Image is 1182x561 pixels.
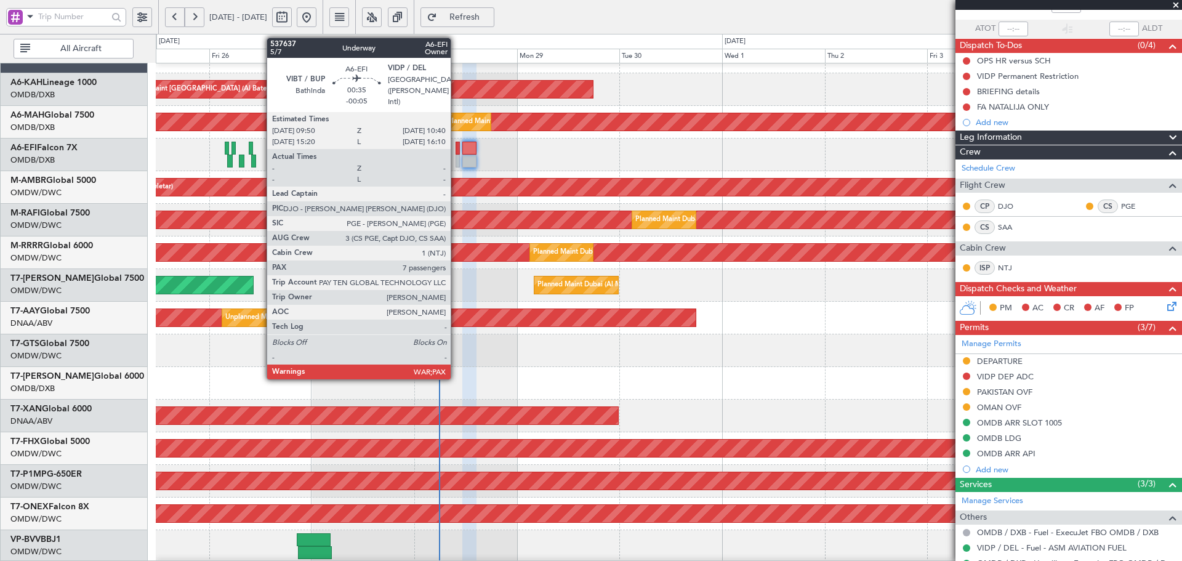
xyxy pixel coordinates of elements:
[977,371,1034,382] div: VIDP DEP ADC
[977,71,1079,81] div: VIDP Permanent Restriction
[977,418,1062,428] div: OMDB ARR SLOT 1005
[975,261,995,275] div: ISP
[312,49,415,63] div: Sat 27
[10,514,62,525] a: OMDW/DWC
[10,111,94,119] a: A6-MAHGlobal 7500
[14,39,134,59] button: All Aircraft
[209,12,267,23] span: [DATE] - [DATE]
[976,117,1176,127] div: Add new
[414,49,517,63] div: Sun 28
[825,49,928,63] div: Thu 2
[1098,200,1118,213] div: CS
[10,535,41,544] span: VP-BVV
[960,241,1006,256] span: Cabin Crew
[977,86,1040,97] div: BRIEFING details
[1064,302,1074,315] span: CR
[977,356,1023,366] div: DEPARTURE
[927,49,1030,63] div: Fri 3
[10,176,96,185] a: M-AMBRGlobal 5000
[10,89,55,100] a: OMDB/DXB
[10,448,62,459] a: OMDW/DWC
[10,481,62,492] a: OMDW/DWC
[209,49,312,63] div: Fri 26
[962,163,1015,175] a: Schedule Crew
[159,36,180,47] div: [DATE]
[10,437,40,446] span: T7-FHX
[537,276,659,294] div: Planned Maint Dubai (Al Maktoum Intl)
[10,339,89,348] a: T7-GTSGlobal 7500
[10,502,49,511] span: T7-ONEX
[10,209,90,217] a: M-RAFIGlobal 7500
[10,285,62,296] a: OMDW/DWC
[10,318,52,329] a: DNAA/ABV
[960,179,1005,193] span: Flight Crew
[960,511,987,525] span: Others
[10,122,55,133] a: OMDB/DXB
[976,464,1176,475] div: Add new
[999,22,1028,36] input: --:--
[10,470,47,478] span: T7-P1MP
[10,176,46,185] span: M-AMBR
[977,527,1159,538] a: OMDB / DXB - Fuel - ExecuJet FBO OMDB / DXB
[960,282,1077,296] span: Dispatch Checks and Weather
[10,502,89,511] a: T7-ONEXFalcon 8X
[10,307,40,315] span: T7-AAY
[1032,302,1043,315] span: AC
[10,339,39,348] span: T7-GTS
[975,200,995,213] div: CP
[38,7,108,26] input: Trip Number
[33,44,129,53] span: All Aircraft
[10,241,93,250] a: M-RRRRGlobal 6000
[962,338,1021,350] a: Manage Permits
[123,80,308,99] div: Planned Maint [GEOGRAPHIC_DATA] (Al Bateen Executive)
[10,187,62,198] a: OMDW/DWC
[960,321,989,335] span: Permits
[10,372,94,381] span: T7-[PERSON_NAME]
[10,274,144,283] a: T7-[PERSON_NAME]Global 7500
[10,241,43,250] span: M-RRRR
[977,55,1051,66] div: OPS HR versus SCH
[448,113,653,131] div: Planned Maint [GEOGRAPHIC_DATA] ([GEOGRAPHIC_DATA] Intl)
[440,13,490,22] span: Refresh
[10,546,62,557] a: OMDW/DWC
[420,7,494,27] button: Refresh
[1138,321,1156,334] span: (3/7)
[998,262,1026,273] a: NTJ
[10,209,40,217] span: M-RAFI
[1095,302,1104,315] span: AF
[977,448,1035,459] div: OMDB ARR API
[619,49,722,63] div: Tue 30
[10,307,90,315] a: T7-AAYGlobal 7500
[1000,302,1012,315] span: PM
[10,470,82,478] a: T7-P1MPG-650ER
[10,383,55,394] a: OMDB/DXB
[10,155,55,166] a: OMDB/DXB
[977,387,1032,397] div: PAKISTAN OVF
[1138,39,1156,52] span: (0/4)
[10,437,90,446] a: T7-FHXGlobal 5000
[10,252,62,264] a: OMDW/DWC
[977,433,1021,443] div: OMDB LDG
[10,78,42,87] span: A6-KAH
[998,222,1026,233] a: SAA
[107,49,209,63] div: Thu 25
[977,543,1127,553] a: VIDP / DEL - Fuel - ASM AVIATION FUEL
[722,49,825,63] div: Wed 1
[10,535,61,544] a: VP-BVVBBJ1
[10,78,97,87] a: A6-KAHLineage 1000
[975,23,995,35] span: ATOT
[10,274,94,283] span: T7-[PERSON_NAME]
[962,495,1023,507] a: Manage Services
[10,372,144,381] a: T7-[PERSON_NAME]Global 6000
[977,402,1021,413] div: OMAN OVF
[517,49,620,63] div: Mon 29
[225,309,408,327] div: Unplanned Maint [GEOGRAPHIC_DATA] (Al Maktoum Intl)
[977,102,1049,112] div: FA NATALIJA ONLY
[10,405,92,413] a: T7-XANGlobal 6000
[960,131,1022,145] span: Leg Information
[635,211,757,229] div: Planned Maint Dubai (Al Maktoum Intl)
[10,143,78,152] a: A6-EFIFalcon 7X
[10,143,37,152] span: A6-EFI
[960,478,992,492] span: Services
[960,39,1022,53] span: Dispatch To-Dos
